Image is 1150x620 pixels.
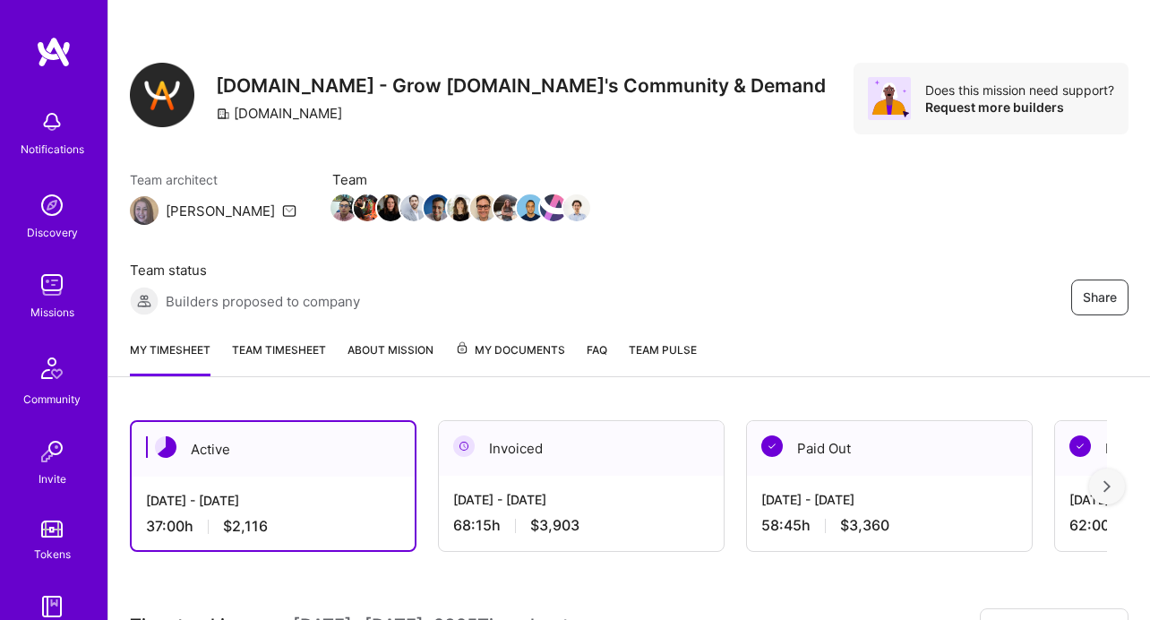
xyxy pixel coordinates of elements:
[130,261,360,280] span: Team status
[348,340,433,376] a: About Mission
[455,340,565,360] span: My Documents
[629,340,697,376] a: Team Pulse
[21,140,84,159] div: Notifications
[424,194,451,221] img: Team Member Avatar
[587,340,607,376] a: FAQ
[530,516,579,535] span: $3,903
[146,517,400,536] div: 37:00 h
[400,194,427,221] img: Team Member Avatar
[36,36,72,68] img: logo
[332,170,588,189] span: Team
[629,343,697,357] span: Team Pulse
[455,340,565,376] a: My Documents
[470,194,497,221] img: Team Member Avatar
[166,202,275,220] div: [PERSON_NAME]
[453,516,709,535] div: 68:15 h
[540,194,567,221] img: Team Member Avatar
[34,545,71,564] div: Tokens
[519,193,542,223] a: Team Member Avatar
[330,194,357,221] img: Team Member Avatar
[130,196,159,225] img: Team Architect
[453,490,709,509] div: [DATE] - [DATE]
[216,74,826,97] h3: [DOMAIN_NAME] - Grow [DOMAIN_NAME]'s Community & Demand
[925,99,1114,116] div: Request more builders
[27,223,78,242] div: Discovery
[1103,480,1111,493] img: right
[495,193,519,223] a: Team Member Avatar
[155,436,176,458] img: Active
[332,193,356,223] a: Team Member Avatar
[223,517,268,536] span: $2,116
[216,107,230,121] i: icon CompanyGray
[1071,280,1129,315] button: Share
[34,104,70,140] img: bell
[356,193,379,223] a: Team Member Avatar
[472,193,495,223] a: Team Member Avatar
[34,434,70,469] img: Invite
[130,170,296,189] span: Team architect
[354,194,381,221] img: Team Member Avatar
[761,490,1017,509] div: [DATE] - [DATE]
[439,421,724,476] div: Invoiced
[747,421,1032,476] div: Paid Out
[30,347,73,390] img: Community
[447,194,474,221] img: Team Member Avatar
[840,516,889,535] span: $3,360
[542,193,565,223] a: Team Member Avatar
[30,303,74,322] div: Missions
[377,194,404,221] img: Team Member Avatar
[41,521,63,538] img: tokens
[216,104,342,123] div: [DOMAIN_NAME]
[146,491,400,510] div: [DATE] - [DATE]
[379,193,402,223] a: Team Member Avatar
[23,390,81,409] div: Community
[39,469,66,488] div: Invite
[565,193,588,223] a: Team Member Avatar
[563,194,590,221] img: Team Member Avatar
[402,193,425,223] a: Team Member Avatar
[761,435,783,457] img: Paid Out
[1069,435,1091,457] img: Paid Out
[130,287,159,315] img: Builders proposed to company
[132,422,415,477] div: Active
[868,77,911,120] img: Avatar
[449,193,472,223] a: Team Member Avatar
[517,194,544,221] img: Team Member Avatar
[1083,288,1117,306] span: Share
[130,63,194,127] img: Company Logo
[166,292,360,311] span: Builders proposed to company
[232,340,326,376] a: Team timesheet
[34,267,70,303] img: teamwork
[34,187,70,223] img: discovery
[493,194,520,221] img: Team Member Avatar
[925,82,1114,99] div: Does this mission need support?
[761,516,1017,535] div: 58:45 h
[453,435,475,457] img: Invoiced
[130,340,210,376] a: My timesheet
[282,203,296,218] i: icon Mail
[425,193,449,223] a: Team Member Avatar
